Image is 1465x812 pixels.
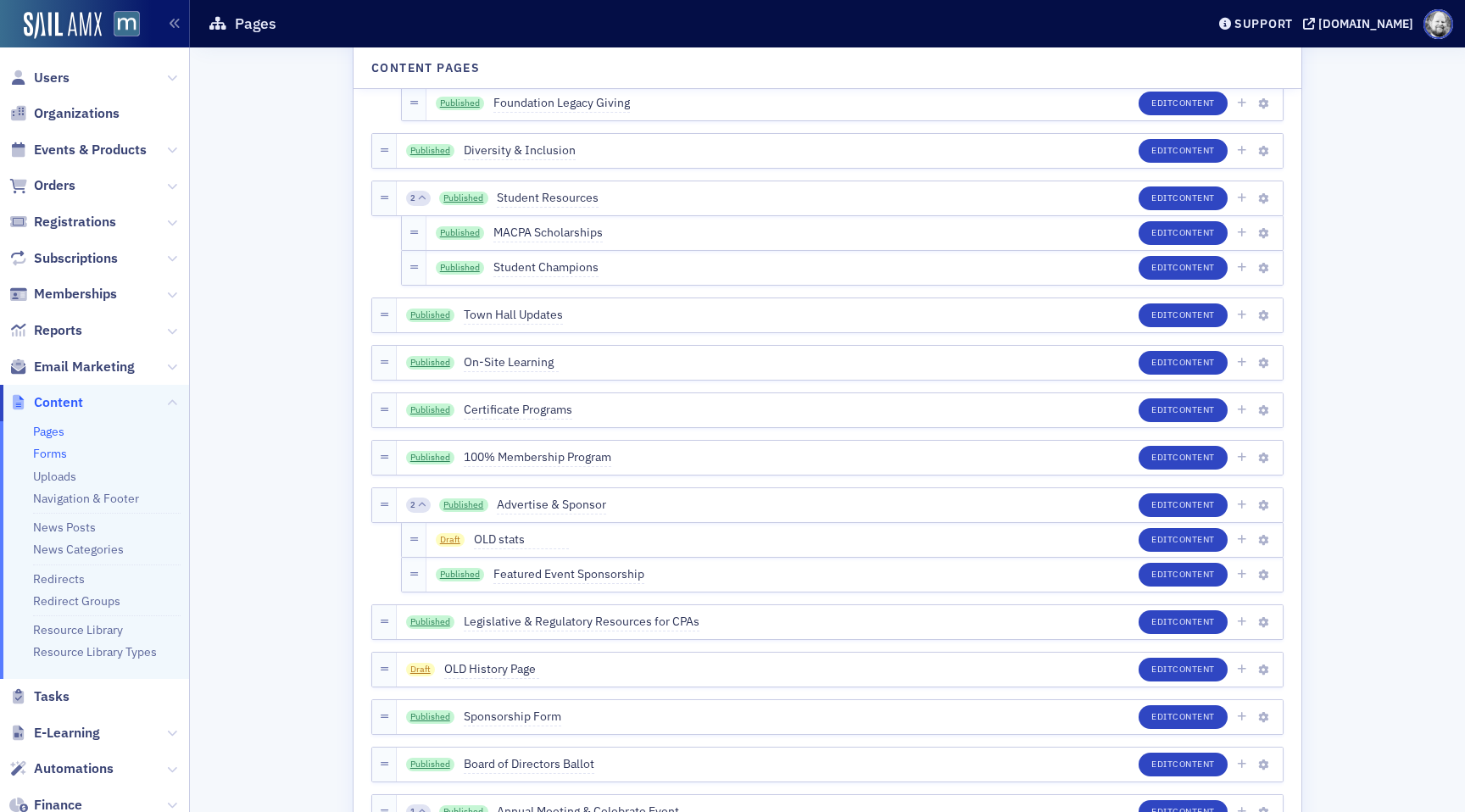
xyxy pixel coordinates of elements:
[33,571,85,587] a: Redirects
[439,192,488,205] a: Published
[493,224,603,242] span: MACPA Scholarships
[406,144,455,158] a: Published
[1173,568,1215,580] span: Content
[34,213,116,231] span: Registrations
[34,104,120,123] span: Organizations
[464,353,559,372] span: On-Site Learning
[1173,403,1215,415] span: Content
[33,622,123,637] a: Resource Library
[9,141,147,159] a: Events & Products
[1303,18,1419,30] button: [DOMAIN_NAME]
[436,97,485,110] a: Published
[410,192,415,204] span: 2
[34,358,135,376] span: Email Marketing
[9,213,116,231] a: Registrations
[444,660,539,679] span: OLD History Page
[33,542,124,557] a: News Categories
[9,176,75,195] a: Orders
[464,613,699,631] span: Legislative & Regulatory Resources for CPAs
[1139,705,1228,729] button: EditContent
[464,306,563,325] span: Town Hall Updates
[33,491,139,506] a: Navigation & Footer
[410,499,415,511] span: 2
[406,356,455,370] a: Published
[406,309,455,322] a: Published
[1173,261,1215,273] span: Content
[1173,144,1215,156] span: Content
[9,249,118,268] a: Subscriptions
[1139,563,1228,587] button: EditContent
[34,141,147,159] span: Events & Products
[436,226,485,240] a: Published
[497,496,606,514] span: Advertise & Sponsor
[1173,226,1215,238] span: Content
[9,321,82,340] a: Reports
[464,448,611,467] span: 100% Membership Program
[497,189,599,208] span: Student Resources
[1139,446,1228,470] button: EditContent
[1139,398,1228,422] button: EditContent
[34,321,82,340] span: Reports
[1139,256,1228,280] button: EditContent
[34,759,114,778] span: Automations
[406,451,455,464] a: Published
[1173,758,1215,770] span: Content
[34,724,100,742] span: E-Learning
[1423,9,1453,39] span: Profile
[1173,710,1215,722] span: Content
[9,69,70,87] a: Users
[436,533,465,547] span: Draft
[464,755,594,774] span: Board of Directors Ballot
[464,401,572,420] span: Certificate Programs
[1139,92,1228,115] button: EditContent
[1139,139,1228,163] button: EditContent
[114,11,140,37] img: SailAMX
[102,11,140,40] a: View Homepage
[9,285,117,303] a: Memberships
[34,687,70,706] span: Tasks
[1318,16,1413,31] div: [DOMAIN_NAME]
[1139,186,1228,210] button: EditContent
[235,14,276,34] h1: Pages
[493,565,644,584] span: Featured Event Sponsorship
[406,663,436,676] span: Draft
[1139,658,1228,681] button: EditContent
[1139,303,1228,327] button: EditContent
[9,687,70,706] a: Tasks
[1173,309,1215,320] span: Content
[1234,16,1293,31] div: Support
[464,142,576,160] span: Diversity & Inclusion
[1173,533,1215,545] span: Content
[493,94,630,113] span: Foundation Legacy Giving
[474,531,569,549] span: OLD stats
[34,249,118,268] span: Subscriptions
[1173,451,1215,463] span: Content
[33,520,96,535] a: News Posts
[34,285,117,303] span: Memberships
[33,469,76,484] a: Uploads
[464,708,561,726] span: Sponsorship Form
[1139,221,1228,245] button: EditContent
[436,568,485,581] a: Published
[9,724,100,742] a: E-Learning
[33,446,67,461] a: Forms
[9,393,83,412] a: Content
[1173,356,1215,368] span: Content
[1173,615,1215,627] span: Content
[1139,528,1228,552] button: EditContent
[1173,663,1215,675] span: Content
[493,259,599,277] span: Student Champions
[9,759,114,778] a: Automations
[34,393,83,412] span: Content
[436,261,485,275] a: Published
[1173,192,1215,203] span: Content
[33,424,64,439] a: Pages
[371,59,480,77] h4: Content Pages
[1139,610,1228,634] button: EditContent
[1173,498,1215,510] span: Content
[9,104,120,123] a: Organizations
[1173,97,1215,108] span: Content
[406,403,455,417] a: Published
[24,12,102,39] img: SailAMX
